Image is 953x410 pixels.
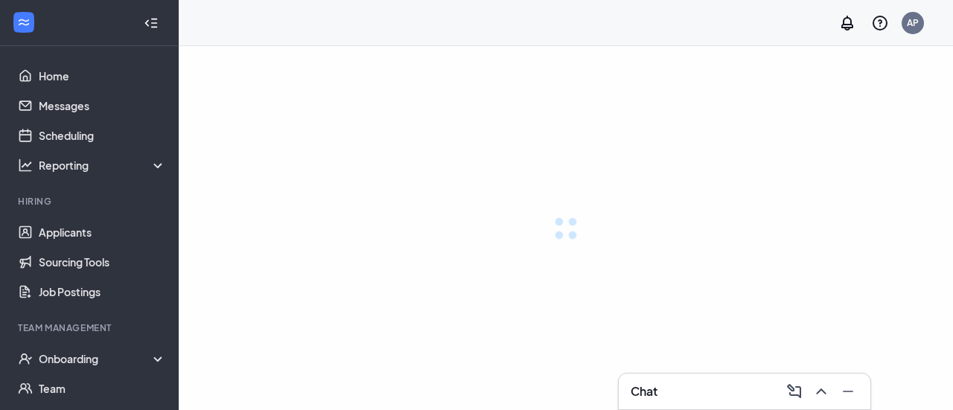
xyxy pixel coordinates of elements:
[781,379,805,403] button: ComposeMessage
[907,16,919,29] div: AP
[18,351,33,366] svg: UserCheck
[39,158,167,173] div: Reporting
[808,379,832,403] button: ChevronUp
[18,158,33,173] svg: Analysis
[838,14,856,32] svg: Notifications
[18,195,163,208] div: Hiring
[812,382,830,400] svg: ChevronUp
[39,217,166,247] a: Applicants
[839,382,857,400] svg: Minimize
[871,14,889,32] svg: QuestionInfo
[39,351,167,366] div: Onboarding
[39,374,166,403] a: Team
[16,15,31,30] svg: WorkstreamLogo
[631,383,657,400] h3: Chat
[785,382,803,400] svg: ComposeMessage
[144,16,159,31] svg: Collapse
[18,321,163,334] div: Team Management
[835,379,858,403] button: Minimize
[39,121,166,150] a: Scheduling
[39,247,166,277] a: Sourcing Tools
[39,91,166,121] a: Messages
[39,61,166,91] a: Home
[39,277,166,307] a: Job Postings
